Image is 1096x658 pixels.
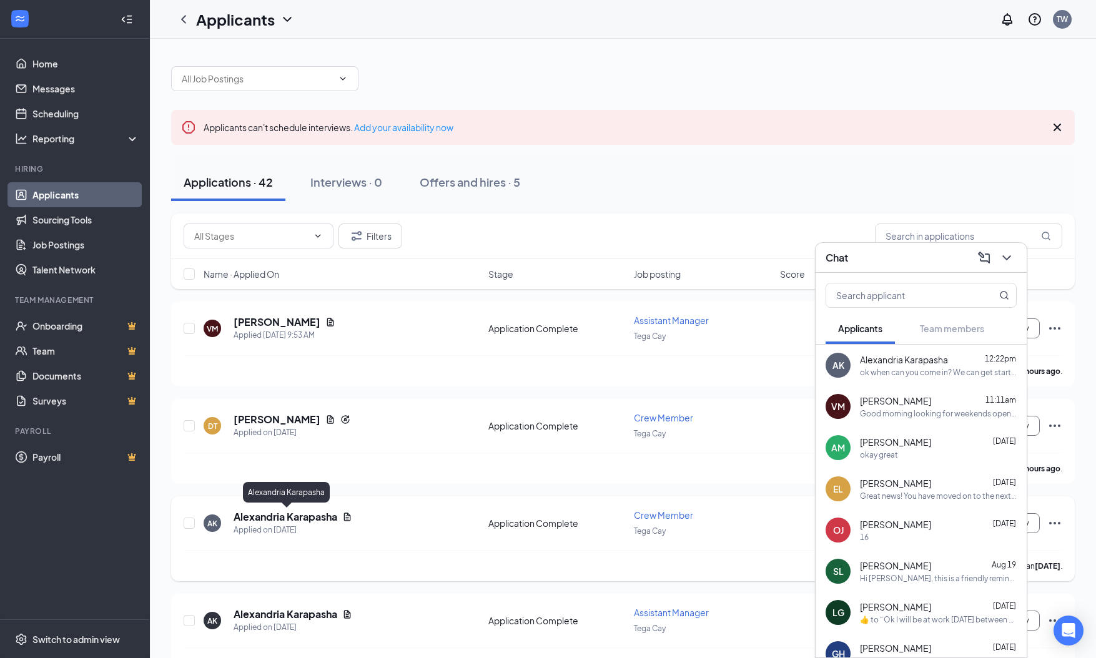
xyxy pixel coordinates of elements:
div: VM [831,400,845,413]
span: [DATE] [993,436,1016,446]
svg: ChevronDown [313,231,323,241]
svg: Ellipses [1047,321,1062,336]
span: Tega Cay [634,526,666,536]
a: DocumentsCrown [32,363,139,388]
svg: Reapply [340,415,350,425]
h3: Chat [826,251,848,265]
span: Applicants [838,323,882,334]
span: 11:11am [985,395,1016,405]
div: AK [832,359,844,371]
a: ChevronLeft [176,12,191,27]
div: AM [831,441,845,454]
input: All Job Postings [182,72,333,86]
h5: Alexandria Karapasha [234,607,337,621]
span: Crew Member [634,412,693,423]
input: Search in applications [875,223,1062,248]
span: Alexandria Karapasha [860,353,948,366]
svg: Document [325,317,335,327]
h5: [PERSON_NAME] [234,413,320,426]
svg: ChevronDown [338,74,348,84]
span: Tega Cay [634,331,666,341]
span: 12:22pm [985,354,1016,363]
h1: Applicants [196,9,275,30]
span: Crew Member [634,509,693,521]
div: Application Complete [488,420,627,432]
svg: Ellipses [1047,418,1062,433]
b: [DATE] [1035,561,1060,571]
div: Applied on [DATE] [234,621,352,634]
div: OJ [833,524,844,536]
div: Open Intercom Messenger [1054,616,1084,646]
svg: Ellipses [1047,613,1062,628]
div: Applications · 42 [184,174,273,190]
button: ChevronDown [997,248,1017,268]
span: [PERSON_NAME] [860,642,931,654]
div: Interviews · 0 [310,174,382,190]
div: Application Complete [488,614,627,627]
a: OnboardingCrown [32,313,139,338]
svg: ChevronDown [280,12,295,27]
a: Home [32,51,139,76]
span: Name · Applied On [204,268,279,280]
div: ok when can you come in? We can get started this week if you can come in anytime [DATE] or [DATE]. [860,367,1017,378]
input: Search applicant [826,283,974,307]
span: Applicants can't schedule interviews. [204,122,453,133]
svg: Document [325,415,335,425]
a: Scheduling [32,101,139,126]
b: 14 hours ago [1015,464,1060,473]
div: Hiring [15,164,137,174]
span: Job posting [634,268,681,280]
svg: Collapse [121,13,133,26]
div: Payroll [15,426,137,436]
button: Filter Filters [338,223,402,248]
span: [PERSON_NAME] [860,601,931,613]
span: [DATE] [993,519,1016,528]
svg: ChevronDown [999,250,1014,265]
span: Aug 19 [992,560,1016,569]
svg: Cross [1050,120,1065,135]
span: Score [780,268,805,280]
div: Applied on [DATE] [234,524,352,536]
span: Assistant Manager [634,315,709,326]
h5: [PERSON_NAME] [234,315,320,329]
div: SL [833,565,844,577]
svg: Settings [15,633,27,646]
span: Tega Cay [634,429,666,438]
a: Messages [32,76,139,101]
span: [DATE] [993,642,1016,652]
svg: MagnifyingGlass [999,290,1009,300]
div: Application Complete [488,517,627,529]
div: Switch to admin view [32,633,120,646]
div: TW [1057,14,1068,24]
svg: WorkstreamLogo [14,12,26,25]
svg: Document [342,609,352,619]
button: ComposeMessage [974,248,994,268]
input: All Stages [194,229,308,243]
span: [DATE] [993,601,1016,611]
a: Job Postings [32,232,139,257]
a: PayrollCrown [32,444,139,469]
span: Tega Cay [634,624,666,633]
h5: Alexandria Karapasha [234,510,337,524]
div: EL [833,483,843,495]
div: Great news! You have moved on to the next stage of the application: Application Complete. We will... [860,491,1017,501]
div: Application Complete [488,322,627,335]
span: [DATE] [993,478,1016,487]
a: Sourcing Tools [32,207,139,232]
div: 16 [860,532,869,543]
svg: QuestionInfo [1027,12,1042,27]
svg: Filter [349,228,364,243]
div: Applied on [DATE] [234,426,350,439]
div: LG [832,606,844,619]
div: ​👍​ to “ Ok I will be at work [DATE] between 10a-12. Bring your ID and social. How old are you? D... [860,614,1017,625]
div: DT [208,421,217,431]
svg: ComposeMessage [977,250,992,265]
span: [PERSON_NAME] [860,395,931,407]
span: [PERSON_NAME] [860,518,931,531]
b: 2 hours ago [1019,366,1060,376]
svg: Notifications [1000,12,1015,27]
a: Applicants [32,182,139,207]
svg: Error [181,120,196,135]
a: TeamCrown [32,338,139,363]
div: AK [207,616,217,626]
